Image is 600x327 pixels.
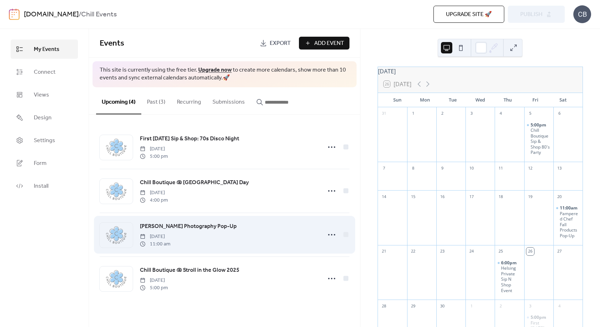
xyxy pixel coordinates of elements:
span: [DATE] [140,277,168,284]
div: 19 [526,193,534,201]
span: [DATE] [140,145,168,153]
a: Form [11,154,78,173]
div: 11 [497,164,505,172]
span: Events [100,36,124,51]
div: Mon [411,93,439,107]
span: Settings [34,136,55,145]
div: Fri [522,93,549,107]
a: Chill Boutique @ [GEOGRAPHIC_DATA] Day [140,178,249,187]
div: 25 [497,248,505,255]
div: 30 [438,302,446,310]
div: Sat [549,93,577,107]
a: Connect [11,62,78,82]
div: [DATE] [378,67,583,76]
a: Design [11,108,78,127]
div: Tue [439,93,467,107]
div: 5 [526,110,534,118]
div: 2 [497,302,505,310]
b: / [79,8,81,21]
div: 10 [468,164,475,172]
div: Sun [384,93,411,107]
div: 16 [438,193,446,201]
span: 5:00pm [531,122,547,128]
div: 22 [409,248,417,255]
a: Export [254,37,296,50]
span: 11:00am [560,205,579,211]
span: [DATE] [140,233,170,240]
button: Upcoming (4) [96,87,141,114]
span: 11:00 am [140,240,170,248]
a: Views [11,85,78,104]
div: 27 [556,248,563,255]
div: 3 [526,302,534,310]
img: logo [9,9,20,20]
button: Submissions [207,87,251,114]
div: Helsing Private Sip N Shop Event [495,260,524,294]
button: Past (3) [141,87,171,114]
span: Form [34,159,47,168]
span: 5:00pm [531,315,547,320]
span: [DATE] [140,189,168,197]
span: Install [34,182,48,191]
span: Export [270,39,291,48]
div: Pampered Chef Fall Products Pop-Up [560,211,580,239]
a: Install [11,176,78,196]
a: [DOMAIN_NAME] [24,8,79,21]
button: Recurring [171,87,207,114]
span: Upgrade site 🚀 [446,10,492,19]
div: 31 [380,110,388,118]
span: 4:00 pm [140,197,168,204]
span: Add Event [314,39,344,48]
span: 5:00 pm [140,284,168,292]
div: 15 [409,193,417,201]
div: Helsing Private Sip N Shop Event [501,265,521,293]
div: 3 [468,110,475,118]
div: Thu [494,93,522,107]
span: 6:00pm [501,260,518,266]
div: 13 [556,164,563,172]
button: Upgrade site 🚀 [433,6,504,23]
div: 20 [556,193,563,201]
span: Design [34,114,52,122]
div: 17 [468,193,475,201]
div: 8 [409,164,417,172]
div: 1 [468,302,475,310]
a: Settings [11,131,78,150]
div: 4 [556,302,563,310]
div: 23 [438,248,446,255]
div: Chill Boutique Sip & Shop 80's Party [524,122,553,156]
span: Views [34,91,49,99]
div: Pampered Chef Fall Products Pop-Up [553,205,583,239]
span: My Events [34,45,59,54]
span: 5:00 pm [140,153,168,160]
div: 4 [497,110,505,118]
div: 21 [380,248,388,255]
div: 18 [497,193,505,201]
div: 24 [468,248,475,255]
b: Chill Events [81,8,117,21]
div: 28 [380,302,388,310]
a: Upgrade now [198,64,232,76]
div: 2 [438,110,446,118]
a: First [DATE] Sip & Shop: 70s Disco Night [140,134,239,144]
div: Chill Boutique Sip & Shop 80's Party [531,128,551,155]
div: 14 [380,193,388,201]
div: 7 [380,164,388,172]
div: 9 [438,164,446,172]
span: This site is currently using the free tier. to create more calendars, show more than 10 events an... [100,66,349,82]
span: Connect [34,68,56,77]
a: Chill Boutique @ Stroll in the Glow 2025 [140,266,240,275]
div: 1 [409,110,417,118]
span: First [DATE] Sip & Shop: 70s Disco Night [140,135,239,143]
div: 29 [409,302,417,310]
a: My Events [11,40,78,59]
a: [PERSON_NAME] Photography Pop-Up [140,222,237,231]
div: 12 [526,164,534,172]
div: 6 [556,110,563,118]
div: Wed [466,93,494,107]
button: Add Event [299,37,349,50]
